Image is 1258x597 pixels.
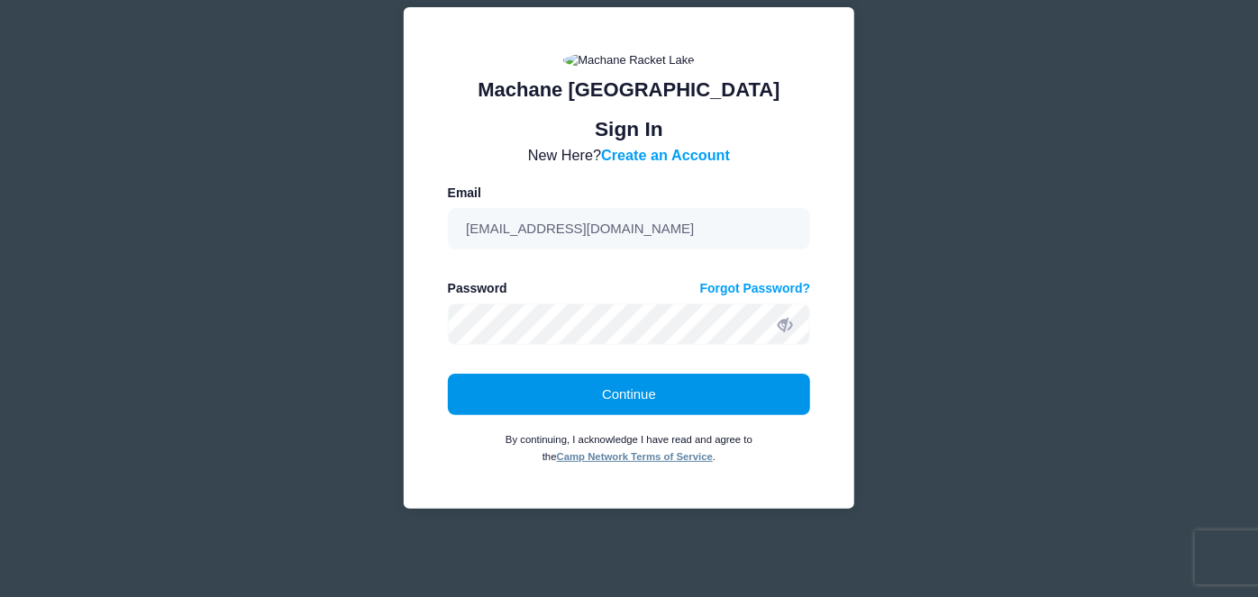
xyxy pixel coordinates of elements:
label: Email [448,184,481,203]
a: Create an Account [601,147,730,163]
a: Forgot Password? [700,279,811,298]
label: Password [448,279,507,298]
small: By continuing, I acknowledge I have read and agree to the . [506,434,752,463]
a: Camp Network Terms of Service [557,451,713,462]
div: Machane [GEOGRAPHIC_DATA] [448,75,811,104]
img: Machane Racket Lake [563,51,694,69]
div: Sign In [448,113,811,144]
div: New Here? [448,144,811,166]
button: Continue [448,374,811,415]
